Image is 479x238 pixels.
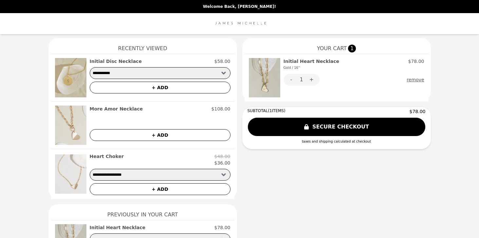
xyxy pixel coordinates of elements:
button: + ADD [90,183,230,195]
div: Gold / 16'' [284,65,340,71]
h2: More Amor Necklace [90,106,143,112]
button: + ADD [90,82,230,93]
h1: Recently Viewed [51,38,234,54]
img: Initial Disc Necklace [55,58,86,97]
p: $78.00 [214,224,230,231]
div: taxes and shipping calculated at checkout [248,139,426,144]
img: Initial Heart Necklace [249,58,280,97]
span: ( 1 ITEMS) [268,109,285,113]
p: Welcome Back, [PERSON_NAME]! [4,4,475,9]
button: SECURE CHECKOUT [248,117,426,136]
button: + ADD [90,129,230,141]
img: Brand Logo [212,17,267,30]
div: 1 [299,74,304,86]
img: More Amor Necklace [55,106,86,145]
select: Select a product variant [90,67,230,79]
h2: Initial Heart Necklace [284,58,340,71]
h2: Initial Heart Necklace [90,224,146,231]
h1: Previously In Your Cart [51,204,234,220]
img: Heart Choker [55,153,86,195]
span: YOUR CART [317,45,347,52]
button: + [304,74,320,86]
p: $108.00 [212,106,230,112]
h2: Initial Disc Necklace [90,58,142,65]
p: $36.00 [214,160,230,166]
button: remove [407,74,424,86]
select: Select a product variant [90,169,230,181]
p: $78.00 [408,58,424,65]
p: $48.00 [214,153,230,160]
span: SUBTOTAL [248,109,268,113]
span: 1 [348,45,356,52]
span: $78.00 [410,108,426,115]
p: $58.00 [214,58,230,65]
h2: Heart Choker [90,153,124,160]
button: - [284,74,299,86]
